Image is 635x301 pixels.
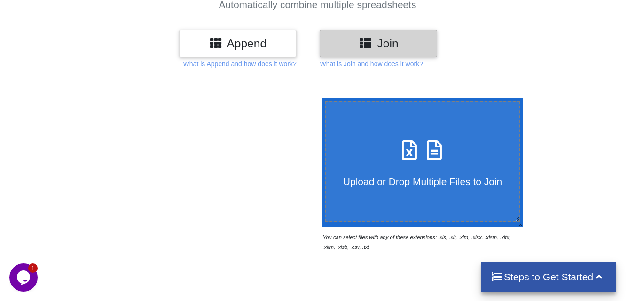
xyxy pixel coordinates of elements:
[322,234,510,250] i: You can select files with any of these extensions: .xls, .xlt, .xlm, .xlsx, .xlsm, .xltx, .xltm, ...
[343,176,502,187] span: Upload or Drop Multiple Files to Join
[9,263,39,292] iframe: chat widget
[327,37,430,50] h3: Join
[183,59,297,69] p: What is Append and how does it work?
[320,59,423,69] p: What is Join and how does it work?
[186,37,290,50] h3: Append
[491,271,607,283] h4: Steps to Get Started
